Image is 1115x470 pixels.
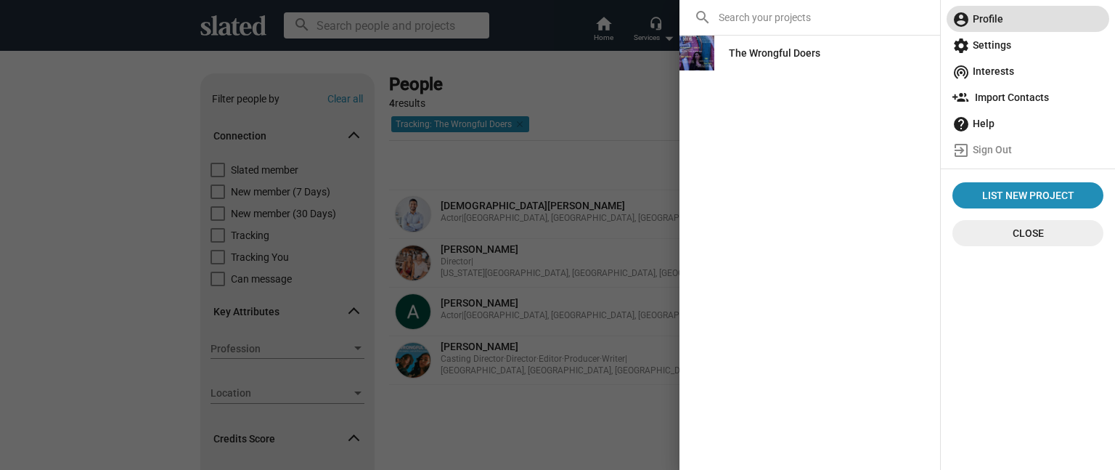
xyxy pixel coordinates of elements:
span: Interests [952,58,1103,84]
span: Sign Out [952,137,1103,163]
span: Import Contacts [952,84,1103,110]
button: Close [952,220,1103,246]
a: Interests [947,58,1109,84]
a: List New Project [952,182,1103,208]
img: The Wrongful Doers [679,36,714,70]
a: Profile [947,6,1109,32]
span: Profile [952,6,1103,32]
mat-icon: wifi_tethering [952,63,970,81]
mat-icon: help [952,116,970,133]
span: Help [952,110,1103,137]
a: Help [947,110,1109,137]
mat-icon: settings [952,37,970,54]
mat-icon: account_circle [952,11,970,28]
a: Settings [947,32,1109,58]
span: List New Project [958,182,1098,208]
mat-icon: exit_to_app [952,142,970,159]
a: The Wrongful Doers [717,40,832,66]
span: Close [964,220,1092,246]
mat-icon: search [694,9,711,26]
span: Settings [952,32,1103,58]
div: The Wrongful Doers [729,40,820,66]
a: Import Contacts [947,84,1109,110]
a: Sign Out [947,137,1109,163]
